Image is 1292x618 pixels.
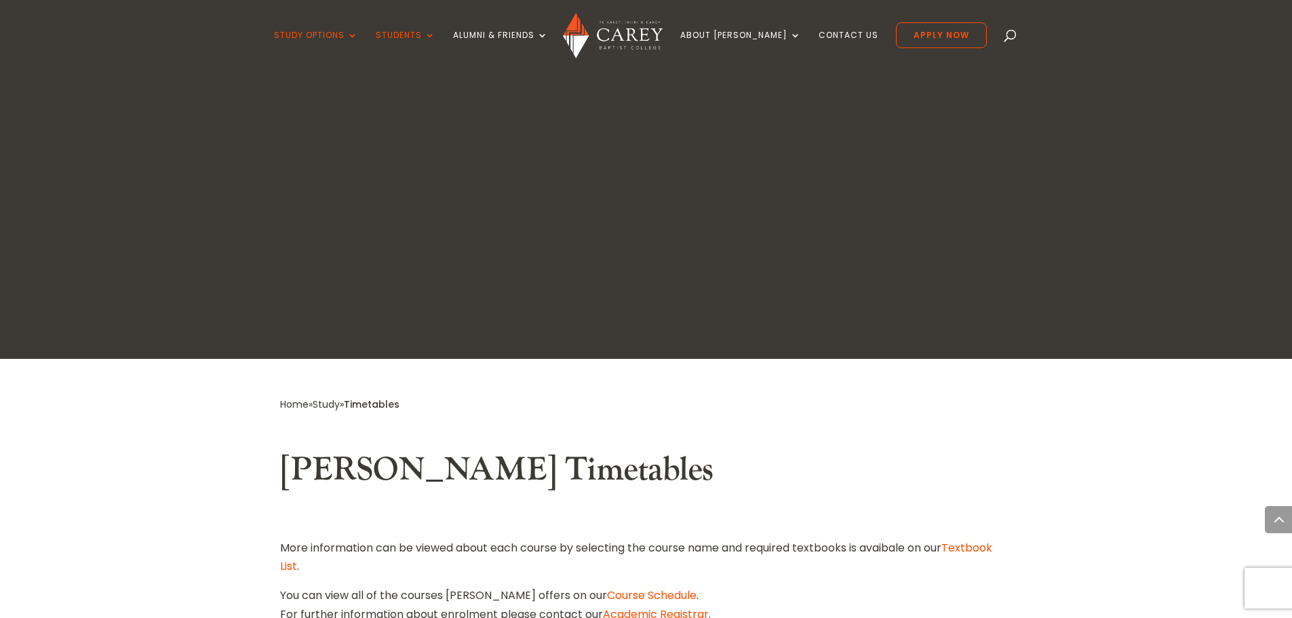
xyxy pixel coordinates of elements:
a: Home [280,398,309,411]
img: Carey Baptist College [563,13,663,58]
span: Timetables [344,398,399,411]
h2: [PERSON_NAME] Timetables [280,450,1013,497]
p: More information can be viewed about each course by selecting the course name and required textbo... [280,539,1013,586]
a: Study Options [274,31,358,62]
a: About [PERSON_NAME] [680,31,801,62]
a: Alumni & Friends [453,31,548,62]
a: Students [376,31,435,62]
a: Apply Now [896,22,987,48]
a: Course Schedule [607,587,697,603]
span: » » [280,398,399,411]
a: Study [313,398,340,411]
a: Contact Us [819,31,878,62]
